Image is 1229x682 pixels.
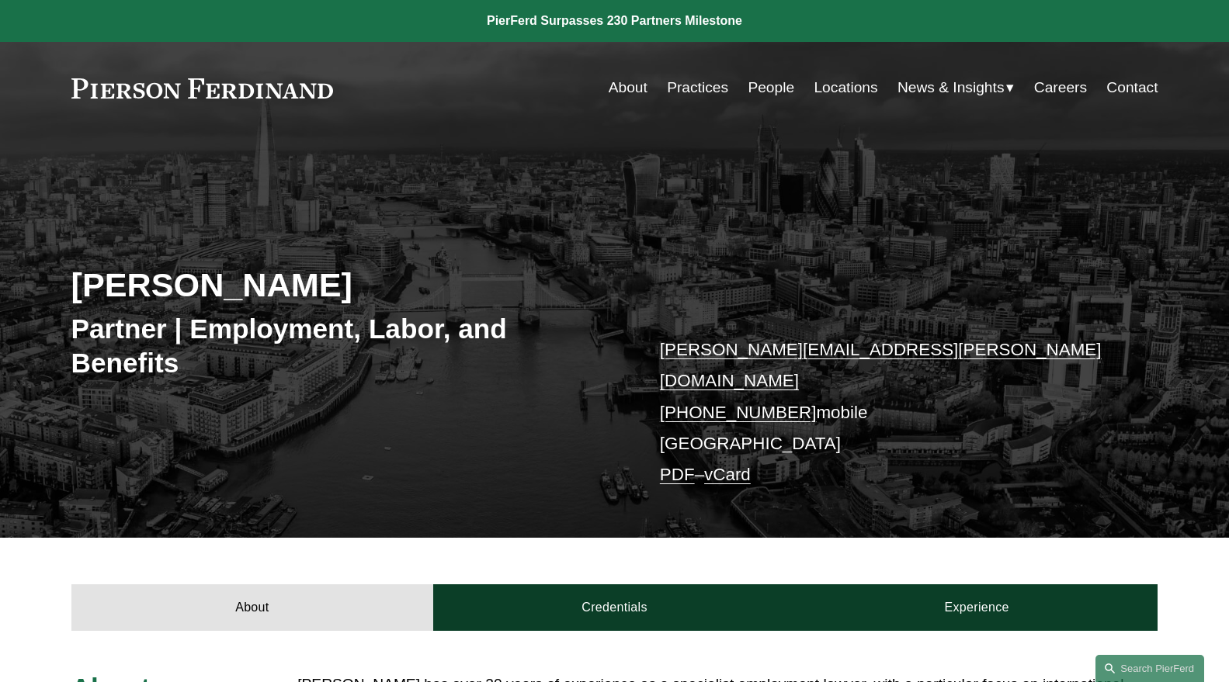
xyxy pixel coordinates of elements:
h2: [PERSON_NAME] [71,265,615,305]
p: mobile [GEOGRAPHIC_DATA] – [660,334,1113,491]
a: Careers [1034,73,1087,102]
a: Contact [1106,73,1158,102]
a: Search this site [1095,655,1204,682]
a: People [748,73,794,102]
a: Locations [814,73,877,102]
a: vCard [704,465,751,484]
h3: Partner | Employment, Labor, and Benefits [71,312,615,379]
a: About [71,584,434,631]
a: folder dropdown [897,73,1015,102]
span: News & Insights [897,74,1005,102]
a: Experience [796,584,1158,631]
a: About [609,73,647,102]
a: Practices [667,73,728,102]
a: [PERSON_NAME][EMAIL_ADDRESS][PERSON_NAME][DOMAIN_NAME] [660,340,1102,390]
a: PDF [660,465,695,484]
a: [PHONE_NUMBER] [660,403,817,422]
a: Credentials [433,584,796,631]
